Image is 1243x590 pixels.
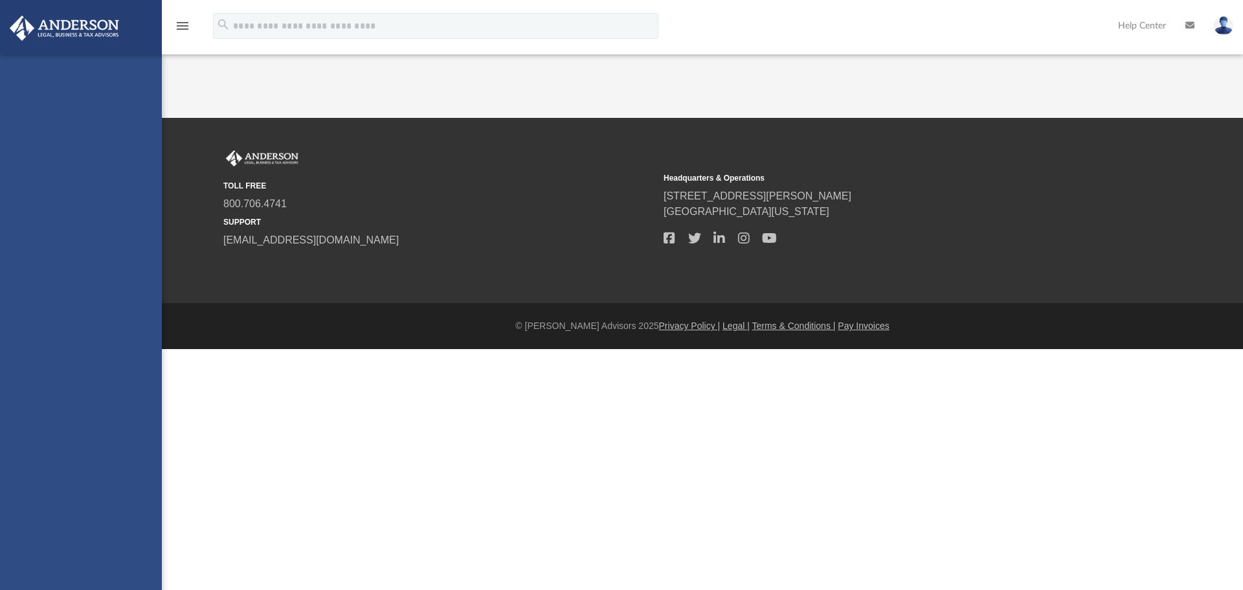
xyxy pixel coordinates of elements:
a: Terms & Conditions | [752,321,836,331]
img: Anderson Advisors Platinum Portal [223,150,301,167]
i: menu [175,18,190,34]
a: Legal | [722,321,750,331]
a: Pay Invoices [838,321,889,331]
a: [STREET_ADDRESS][PERSON_NAME] [664,190,851,201]
a: Privacy Policy | [659,321,721,331]
a: menu [175,25,190,34]
i: search [216,17,230,32]
div: © [PERSON_NAME] Advisors 2025 [162,319,1243,333]
small: SUPPORT [223,216,655,228]
a: 800.706.4741 [223,198,287,209]
small: TOLL FREE [223,180,655,192]
img: User Pic [1214,16,1233,35]
a: [GEOGRAPHIC_DATA][US_STATE] [664,206,829,217]
a: [EMAIL_ADDRESS][DOMAIN_NAME] [223,234,399,245]
img: Anderson Advisors Platinum Portal [6,16,123,41]
small: Headquarters & Operations [664,172,1095,184]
